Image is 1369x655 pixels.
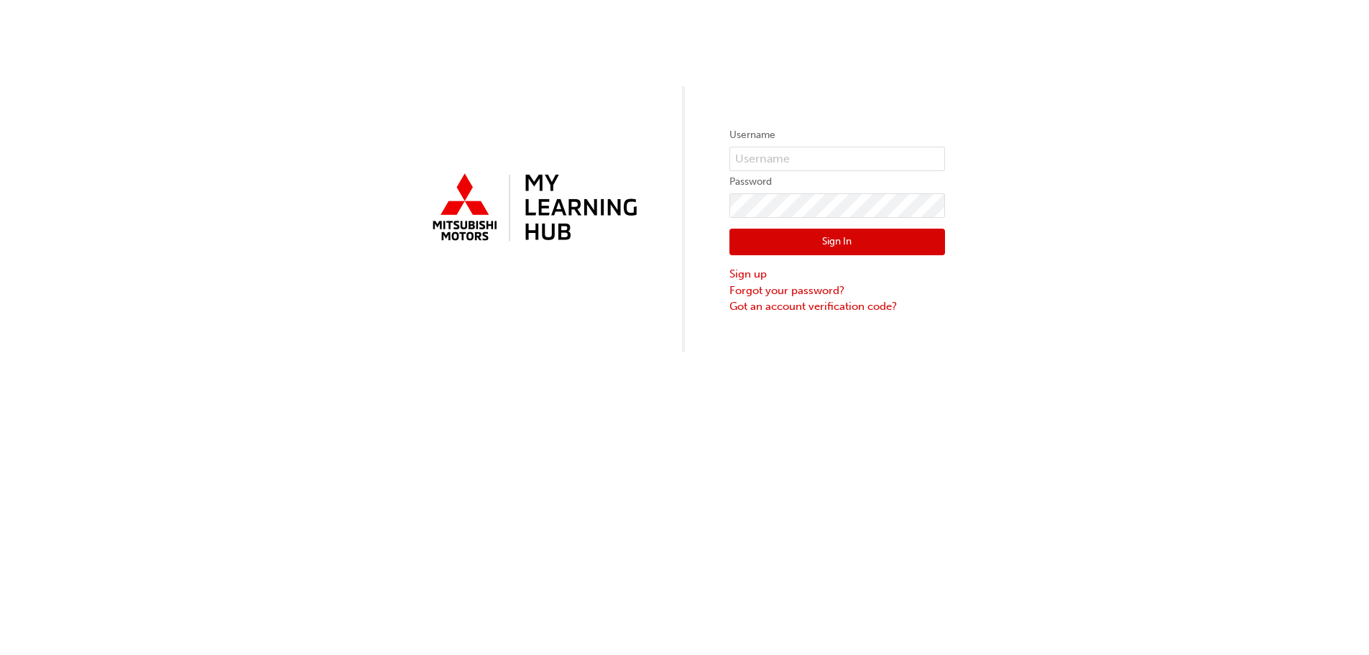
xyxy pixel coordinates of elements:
input: Username [729,147,945,171]
a: Forgot your password? [729,283,945,299]
a: Sign up [729,266,945,283]
label: Password [729,173,945,191]
button: Sign In [729,229,945,256]
a: Got an account verification code? [729,298,945,315]
label: Username [729,127,945,144]
img: mmal [425,168,640,249]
